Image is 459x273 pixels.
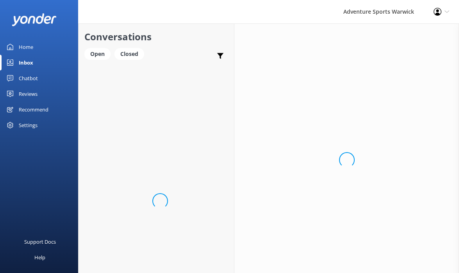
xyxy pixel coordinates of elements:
[84,49,114,58] a: Open
[24,234,56,250] div: Support Docs
[19,70,38,86] div: Chatbot
[19,117,38,133] div: Settings
[12,13,57,26] img: yonder-white-logo.png
[84,29,228,44] h2: Conversations
[114,49,148,58] a: Closed
[84,48,111,60] div: Open
[19,102,48,117] div: Recommend
[114,48,144,60] div: Closed
[19,55,33,70] div: Inbox
[19,39,33,55] div: Home
[19,86,38,102] div: Reviews
[34,250,45,265] div: Help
